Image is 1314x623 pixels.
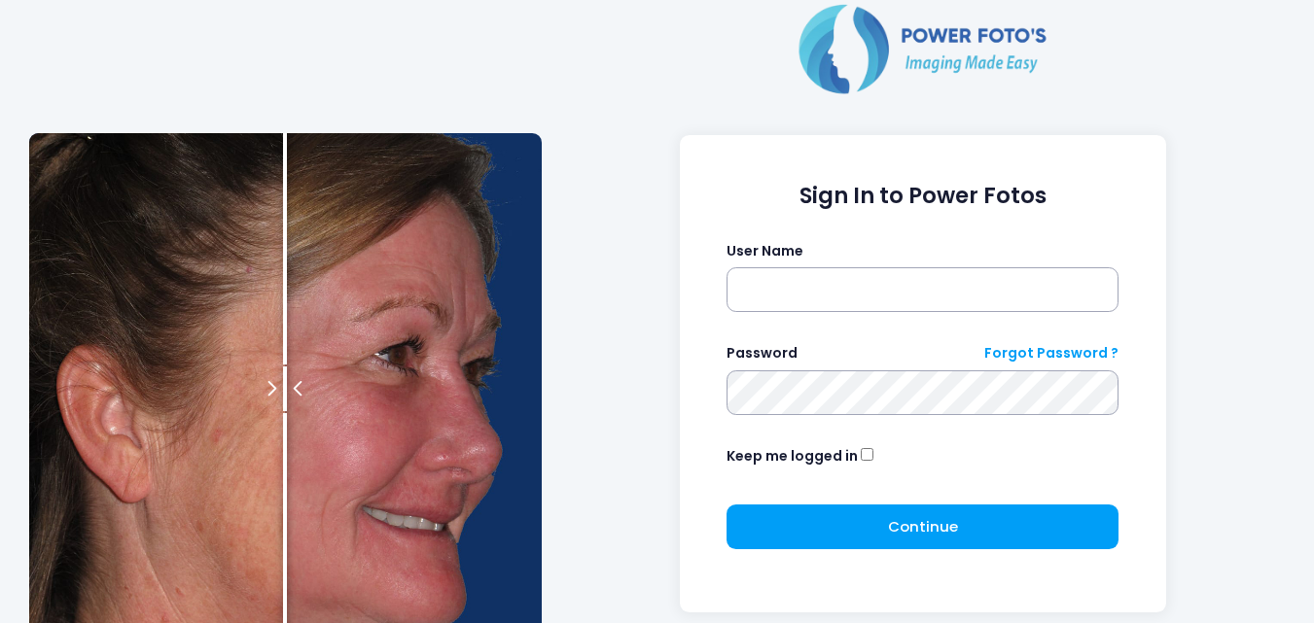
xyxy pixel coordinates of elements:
[727,343,798,363] label: Password
[727,504,1119,549] button: Continue
[727,183,1119,209] h1: Sign In to Power Fotos
[984,343,1119,363] a: Forgot Password ?
[727,446,858,467] label: Keep me logged in
[888,516,958,536] span: Continue
[727,241,803,261] label: User Name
